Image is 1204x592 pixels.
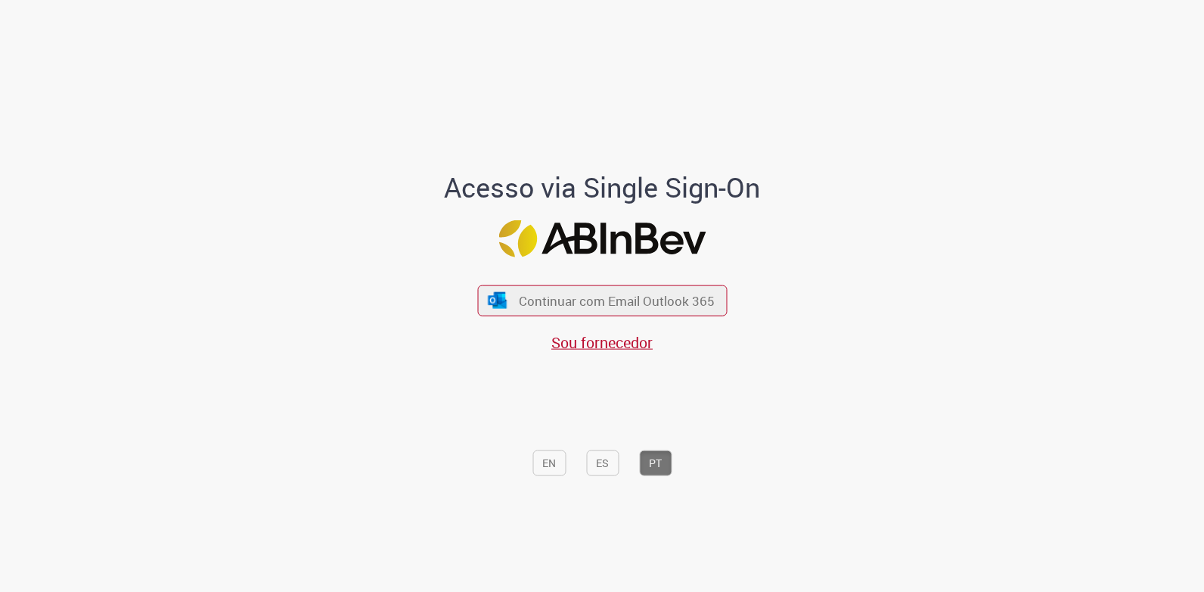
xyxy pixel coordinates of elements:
button: EN [532,450,566,476]
img: ícone Azure/Microsoft 360 [487,292,508,308]
span: Continuar com Email Outlook 365 [519,292,715,310]
button: ES [586,450,619,476]
button: PT [639,450,672,476]
img: Logo ABInBev [498,220,706,257]
h1: Acesso via Single Sign-On [393,172,812,202]
button: ícone Azure/Microsoft 360 Continuar com Email Outlook 365 [477,285,727,316]
a: Sou fornecedor [551,332,653,353]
